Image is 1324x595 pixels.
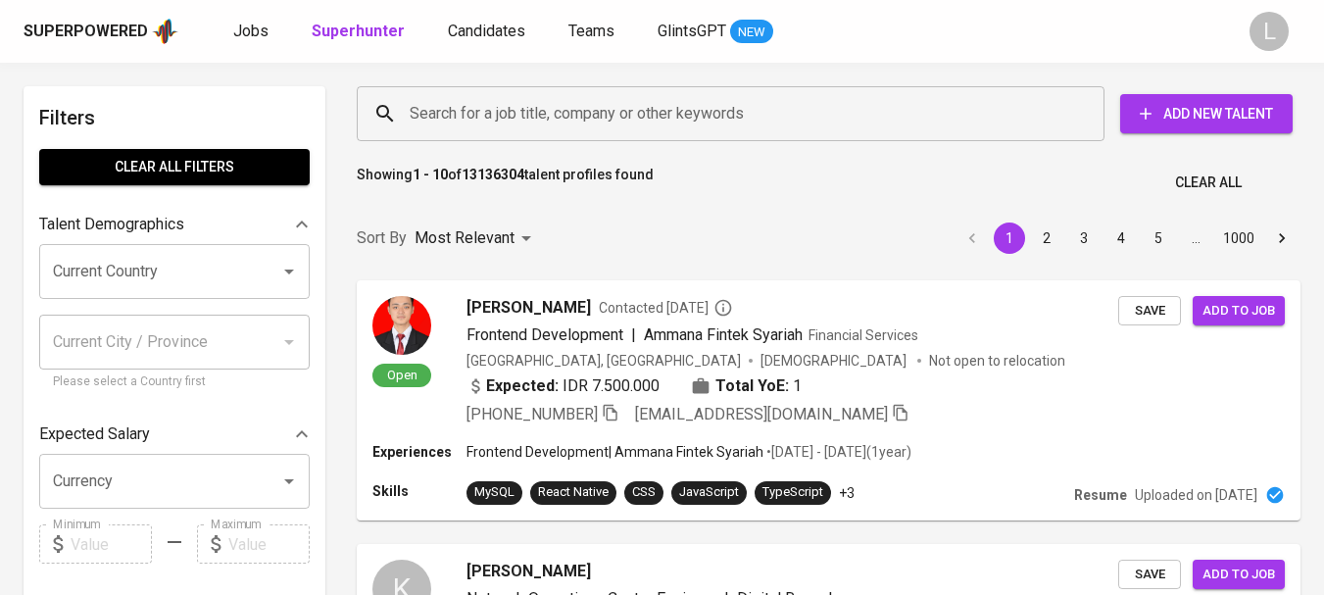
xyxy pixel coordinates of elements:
a: Jobs [233,20,272,44]
nav: pagination navigation [954,223,1300,254]
div: IDR 7.500.000 [466,374,660,398]
span: Save [1128,300,1171,322]
p: Showing of talent profiles found [357,165,654,201]
b: Expected: [486,374,559,398]
img: 84146a60022adcc3c6ebfd821c5b6284.jpg [372,296,431,355]
span: Open [379,367,425,383]
span: Add to job [1202,564,1275,586]
span: Add New Talent [1136,102,1277,126]
p: Not open to relocation [929,351,1065,371]
span: Add to job [1202,300,1275,322]
button: page 1 [994,223,1025,254]
span: Candidates [448,22,525,40]
span: Contacted [DATE] [599,298,733,318]
input: Value [71,524,152,564]
button: Clear All filters [39,149,310,185]
button: Save [1118,560,1181,590]
button: Add to job [1193,296,1285,326]
span: [DEMOGRAPHIC_DATA] [760,351,909,371]
button: Go to page 3 [1068,223,1100,254]
span: GlintsGPT [658,22,726,40]
span: Frontend Development [466,325,623,344]
div: [GEOGRAPHIC_DATA], [GEOGRAPHIC_DATA] [466,351,741,371]
button: Add to job [1193,560,1285,590]
span: [PERSON_NAME] [466,296,591,320]
div: … [1180,228,1211,248]
div: CSS [632,483,656,502]
svg: By Batam recruiter [713,298,733,318]
button: Save [1118,296,1181,326]
span: [PHONE_NUMBER] [466,405,598,423]
a: GlintsGPT NEW [658,20,773,44]
div: JavaScript [679,483,739,502]
button: Go to page 2 [1031,223,1062,254]
span: NEW [730,23,773,42]
span: Clear All [1175,171,1242,195]
button: Go to page 4 [1105,223,1137,254]
p: Talent Demographics [39,213,184,236]
span: | [631,323,636,347]
p: • [DATE] - [DATE] ( 1 year ) [763,442,911,462]
span: Clear All filters [55,155,294,179]
div: React Native [538,483,609,502]
p: Please select a Country first [53,372,296,392]
div: Talent Demographics [39,205,310,244]
button: Clear All [1167,165,1250,201]
p: Most Relevant [415,226,515,250]
b: Total YoE: [715,374,789,398]
div: Most Relevant [415,221,538,257]
p: Uploaded on [DATE] [1135,485,1257,505]
button: Go to page 1000 [1217,223,1260,254]
a: Open[PERSON_NAME]Contacted [DATE]Frontend Development|Ammana Fintek SyariahFinancial Services[GEO... [357,280,1300,521]
p: Experiences [372,442,466,462]
a: Candidates [448,20,529,44]
button: Go to page 5 [1143,223,1174,254]
button: Open [275,258,303,285]
input: Value [228,524,310,564]
span: Save [1128,564,1171,586]
p: Expected Salary [39,422,150,446]
img: app logo [152,17,178,46]
p: Skills [372,481,466,501]
p: Frontend Development | Ammana Fintek Syariah [466,442,763,462]
div: TypeScript [762,483,823,502]
b: Superhunter [312,22,405,40]
span: [PERSON_NAME] [466,560,591,583]
div: MySQL [474,483,515,502]
a: Teams [568,20,618,44]
a: Superpoweredapp logo [24,17,178,46]
div: L [1250,12,1289,51]
span: 1 [793,374,802,398]
span: [EMAIL_ADDRESS][DOMAIN_NAME] [635,405,888,423]
a: Superhunter [312,20,409,44]
div: Expected Salary [39,415,310,454]
b: 1 - 10 [413,167,448,182]
span: Ammana Fintek Syariah [644,325,803,344]
button: Go to next page [1266,223,1298,254]
span: Teams [568,22,614,40]
h6: Filters [39,102,310,133]
button: Add New Talent [1120,94,1293,133]
span: Financial Services [809,327,918,343]
p: Sort By [357,226,407,250]
span: Jobs [233,22,269,40]
p: +3 [839,483,855,503]
div: Superpowered [24,21,148,43]
button: Open [275,468,303,495]
b: 13136304 [462,167,524,182]
p: Resume [1074,485,1127,505]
